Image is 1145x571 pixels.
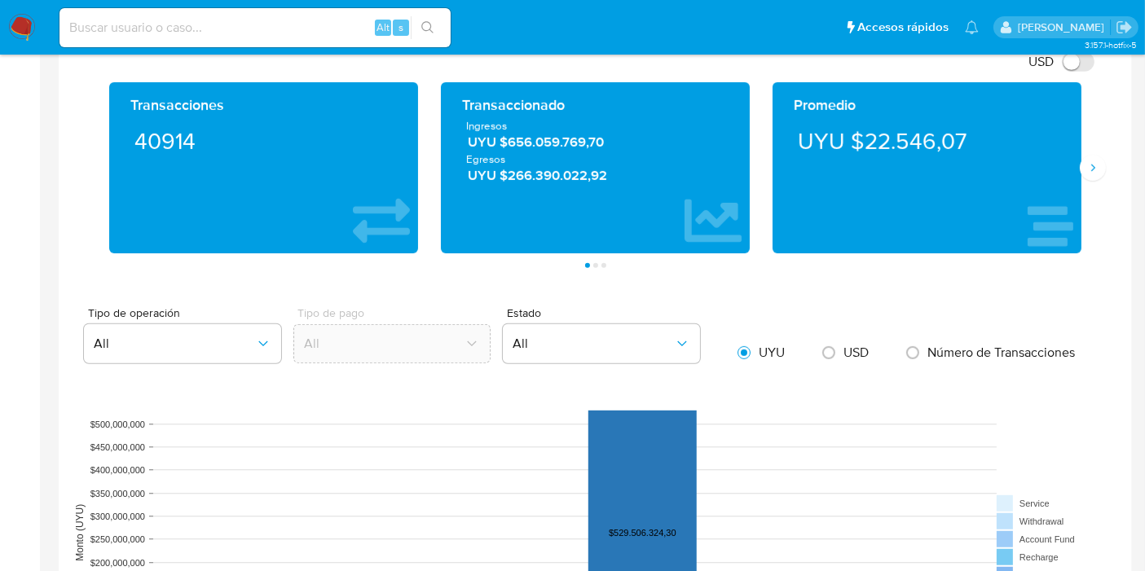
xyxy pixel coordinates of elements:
span: Alt [377,20,390,35]
a: Salir [1116,19,1133,36]
span: Accesos rápidos [857,19,949,36]
a: Notificaciones [965,20,979,34]
span: 3.157.1-hotfix-5 [1085,38,1137,51]
p: gregorio.negri@mercadolibre.com [1018,20,1110,35]
span: s [399,20,403,35]
input: Buscar usuario o caso... [59,17,451,38]
button: search-icon [411,16,444,39]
